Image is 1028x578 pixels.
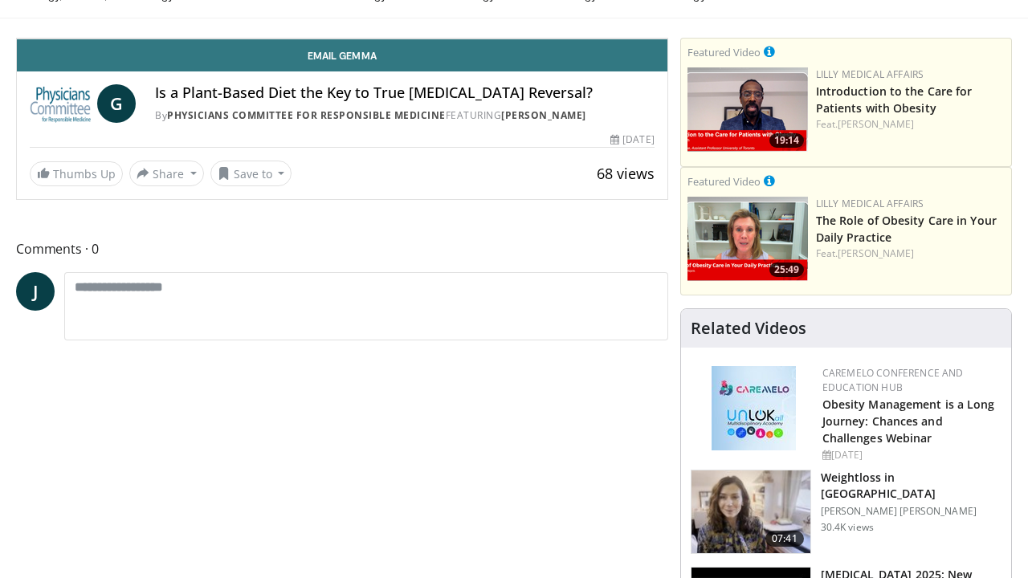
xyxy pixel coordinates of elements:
[17,39,667,71] a: Email Gemma
[687,45,761,59] small: Featured Video
[769,263,804,277] span: 25:49
[838,117,914,131] a: [PERSON_NAME]
[691,319,806,338] h4: Related Videos
[816,246,1005,261] div: Feat.
[712,366,796,450] img: 45df64a9-a6de-482c-8a90-ada250f7980c.png.150x105_q85_autocrop_double_scale_upscale_version-0.2.jpg
[816,197,924,210] a: Lilly Medical Affairs
[97,84,136,123] a: G
[816,117,1005,132] div: Feat.
[687,197,808,281] a: 25:49
[30,84,91,123] img: Physicians Committee for Responsible Medicine
[691,470,810,554] img: 9983fed1-7565-45be-8934-aef1103ce6e2.150x105_q85_crop-smart_upscale.jpg
[501,108,586,122] a: [PERSON_NAME]
[821,505,1001,518] p: [PERSON_NAME] [PERSON_NAME]
[30,161,123,186] a: Thumbs Up
[765,531,804,547] span: 07:41
[155,108,654,123] div: By FEATURING
[816,83,973,116] a: Introduction to the Care for Patients with Obesity
[167,108,446,122] a: Physicians Committee for Responsible Medicine
[687,174,761,189] small: Featured Video
[16,238,668,259] span: Comments 0
[822,397,995,446] a: Obesity Management is a Long Journey: Chances and Challenges Webinar
[821,470,1001,502] h3: Weightloss in [GEOGRAPHIC_DATA]
[816,213,997,245] a: The Role of Obesity Care in Your Daily Practice
[155,84,654,102] h4: Is a Plant-Based Diet the Key to True [MEDICAL_DATA] Reversal?
[816,67,924,81] a: Lilly Medical Affairs
[687,197,808,281] img: e1208b6b-349f-4914-9dd7-f97803bdbf1d.png.150x105_q85_crop-smart_upscale.png
[129,161,204,186] button: Share
[769,133,804,148] span: 19:14
[822,366,964,394] a: CaReMeLO Conference and Education Hub
[687,67,808,152] a: 19:14
[16,272,55,311] a: J
[821,521,874,534] p: 30.4K views
[691,470,1001,555] a: 07:41 Weightloss in [GEOGRAPHIC_DATA] [PERSON_NAME] [PERSON_NAME] 30.4K views
[838,246,914,260] a: [PERSON_NAME]
[610,132,654,147] div: [DATE]
[822,448,998,462] div: [DATE]
[597,164,655,183] span: 68 views
[210,161,292,186] button: Save to
[687,67,808,152] img: acc2e291-ced4-4dd5-b17b-d06994da28f3.png.150x105_q85_crop-smart_upscale.png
